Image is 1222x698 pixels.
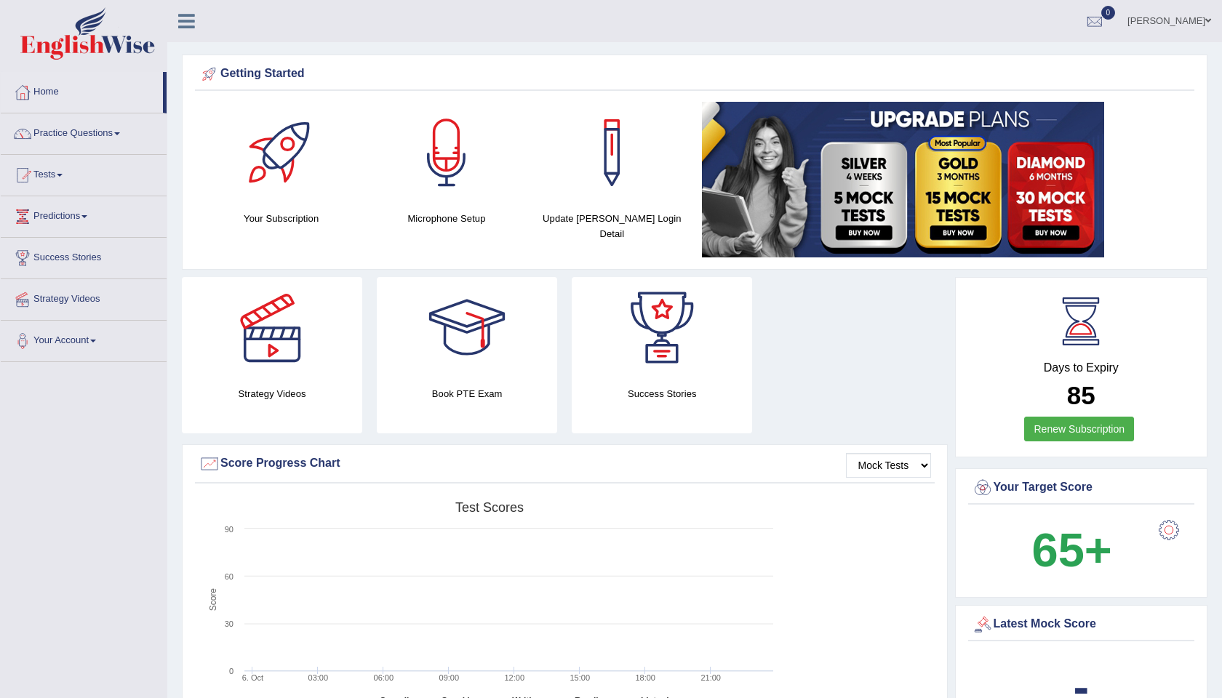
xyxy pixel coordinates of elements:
text: 12:00 [504,673,524,682]
img: small5.jpg [702,102,1104,257]
tspan: Test scores [455,500,524,515]
h4: Strategy Videos [182,386,362,401]
text: 15:00 [570,673,590,682]
div: Latest Mock Score [972,614,1191,635]
div: Getting Started [199,63,1191,85]
b: 85 [1067,381,1095,409]
tspan: 6. Oct [242,673,263,682]
h4: Success Stories [572,386,752,401]
h4: Days to Expiry [972,361,1191,374]
div: Your Target Score [972,477,1191,499]
h4: Update [PERSON_NAME] Login Detail [537,211,687,241]
a: Success Stories [1,238,167,274]
span: 0 [1101,6,1116,20]
a: Tests [1,155,167,191]
a: Strategy Videos [1,279,167,316]
text: 03:00 [308,673,329,682]
text: 0 [229,667,233,675]
h4: Your Subscription [206,211,356,226]
a: Renew Subscription [1024,417,1134,441]
div: Score Progress Chart [199,453,931,475]
h4: Microphone Setup [371,211,522,226]
text: 60 [225,572,233,581]
text: 09:00 [439,673,460,682]
a: Home [1,72,163,108]
text: 90 [225,525,233,534]
h4: Book PTE Exam [377,386,557,401]
text: 18:00 [635,673,655,682]
a: Your Account [1,321,167,357]
b: 65+ [1032,523,1112,577]
text: 30 [225,619,233,628]
a: Predictions [1,196,167,233]
text: 06:00 [374,673,394,682]
tspan: Score [208,588,218,611]
text: 21:00 [700,673,721,682]
a: Practice Questions [1,113,167,150]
